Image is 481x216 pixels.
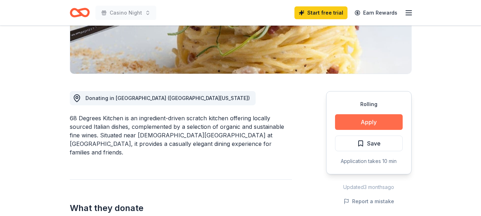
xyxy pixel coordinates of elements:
[70,114,292,157] div: 68 Degrees Kitchen is an ingredient-driven scratch kitchen offering locally sourced Italian dishe...
[350,6,402,19] a: Earn Rewards
[367,139,381,148] span: Save
[335,136,403,151] button: Save
[335,157,403,165] div: Application takes 10 min
[85,95,250,101] span: Donating in [GEOGRAPHIC_DATA] ([GEOGRAPHIC_DATA][US_STATE])
[335,114,403,130] button: Apply
[110,9,142,17] span: Casino Night
[70,202,292,214] h2: What they donate
[95,6,156,20] button: Casino Night
[70,4,90,21] a: Home
[326,183,412,191] div: Updated 3 months ago
[344,197,394,206] button: Report a mistake
[335,100,403,109] div: Rolling
[294,6,347,19] a: Start free trial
